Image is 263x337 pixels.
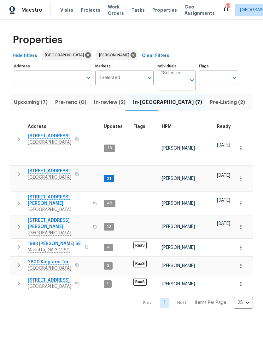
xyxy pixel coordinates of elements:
[157,64,196,68] label: Individuals
[94,98,126,107] span: In-review (2)
[60,7,73,13] span: Visits
[188,76,196,85] button: Open
[84,73,93,82] button: Open
[104,224,114,229] span: 13
[133,124,145,129] span: Flags
[133,242,147,249] span: RaaS
[45,52,86,58] span: [GEOGRAPHIC_DATA]
[95,64,154,68] label: Markets
[104,124,123,129] span: Updates
[104,176,114,181] span: 21
[162,176,195,181] span: [PERSON_NAME]
[162,201,195,206] span: [PERSON_NAME]
[81,7,100,13] span: Projects
[133,260,147,267] span: RaaS
[145,73,154,82] button: Open
[137,297,253,309] nav: Pagination Navigation
[162,282,195,286] span: [PERSON_NAME]
[133,98,202,107] span: In-[GEOGRAPHIC_DATA] (7)
[162,264,195,268] span: [PERSON_NAME]
[160,298,169,308] a: Goto page 1
[104,201,115,206] span: 42
[104,245,112,250] span: 4
[28,124,46,129] span: Address
[13,37,62,43] span: Properties
[199,64,238,68] label: Flags
[217,173,230,178] span: [DATE]
[108,4,124,16] span: Work Orders
[104,146,114,151] span: 23
[21,7,42,13] span: Maestro
[230,73,239,82] button: Open
[184,4,215,16] span: Geo Assignments
[225,4,230,10] div: 113
[234,294,253,311] div: 25
[162,245,195,250] span: [PERSON_NAME]
[99,52,132,58] span: [PERSON_NAME]
[217,143,230,147] span: [DATE]
[162,124,172,129] span: HPM
[142,52,169,60] span: Clear Filters
[14,98,48,107] span: Upcoming (7)
[131,8,145,12] span: Tasks
[152,7,177,13] span: Properties
[217,198,230,203] span: [DATE]
[10,50,40,62] button: Hide filters
[217,124,231,129] span: Ready
[217,221,230,226] span: [DATE]
[162,225,195,229] span: [PERSON_NAME]
[162,146,195,151] span: [PERSON_NAME]
[195,300,226,306] p: Items Per Page
[217,124,237,129] div: Earliest renovation start date (first business day after COE or Checkout)
[13,52,37,60] span: Hide filters
[161,71,182,76] span: 1 Selected
[104,263,112,268] span: 2
[210,98,245,107] span: Pre-Listing (2)
[14,64,92,68] label: Address
[42,50,92,60] div: [GEOGRAPHIC_DATA]
[133,278,147,286] span: RaaS
[100,75,120,81] span: 1 Selected
[104,281,111,287] span: 1
[55,98,86,107] span: Pre-reno (0)
[96,50,137,60] div: [PERSON_NAME]
[139,50,172,62] button: Clear Filters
